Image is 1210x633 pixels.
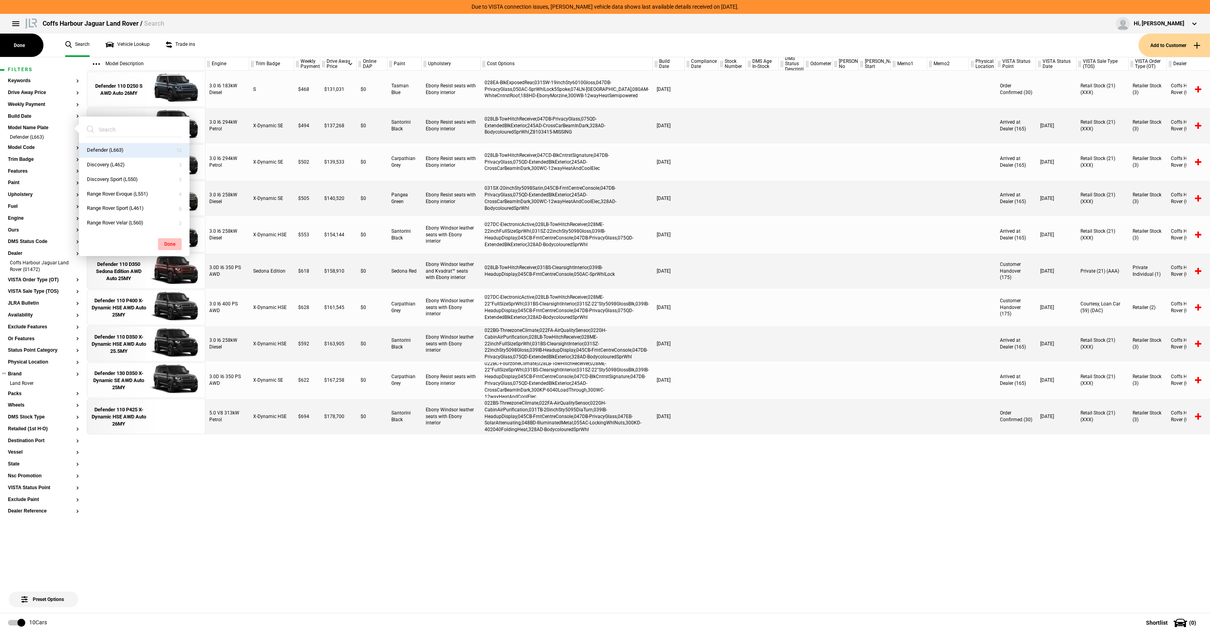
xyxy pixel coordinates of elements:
[249,399,294,434] div: X-Dynamic HSE
[1129,57,1167,71] div: VISTA Order Type (OT)
[653,399,685,434] div: [DATE]
[996,144,1036,180] div: Arrived at Dealer (165)
[8,371,79,391] section: BrandLand Rover
[8,228,79,239] section: Ours
[8,348,79,360] section: Status Point Category
[91,326,146,362] a: Defender 110 D350 X-Dynamic HSE AWD Auto 25.5MY
[653,362,685,398] div: [DATE]
[1077,72,1129,107] div: Retail Stock (21) (XXX)
[205,108,249,143] div: 3.0 I6 294kW Petrol
[422,290,481,325] div: Ebony Windsor leather seats with Ebony interior
[65,34,90,57] a: Search
[653,253,685,289] div: [DATE]
[779,57,804,71] div: DMS Status Description
[685,57,718,71] div: Compliance Date
[653,72,685,107] div: [DATE]
[8,239,79,251] section: DMS Status Code
[8,169,79,174] button: Features
[1077,290,1129,325] div: Courtesy, Loan Car (59) (DAC)
[205,181,249,216] div: 3.0 I6 258kW Diesel
[8,67,79,72] h1: Filters
[294,181,320,216] div: $505
[91,72,146,107] a: Defender 110 D250 S AWD Auto 26MY
[294,72,320,107] div: $468
[1036,399,1077,434] div: [DATE]
[146,108,201,144] img: 18103415_thumb.jpeg
[8,204,79,216] section: Fuel
[8,438,79,450] section: Destination Port
[91,399,146,435] a: Defender 110 P425 X-Dynamic HSE AWD Auto 26MY
[481,290,653,325] div: 027DC-ElectronicActive,028LB-TowHitchReceiver,028ME-22"FullSizeSprWhl,031BS-ClearsightInterior,03...
[8,277,79,289] section: VISTA Order Type (OT)
[996,290,1036,325] div: Customer Handover (175)
[996,57,1036,71] div: VISTA Status Point
[8,473,79,479] button: Nsc Promotion
[91,108,146,144] a: Defender 110 P400 X-Dynamic SE AWD Auto 25.5MY
[996,72,1036,107] div: Order Confirmed (30)
[718,57,746,71] div: Stock Number
[8,239,79,245] button: DMS Status Code
[8,426,79,438] section: Retailed (1st H-O)
[8,497,79,509] section: Exclude Paint
[832,57,858,71] div: [PERSON_NAME] No
[422,217,481,252] div: Ebony Windsor leather seats with Ebony interior
[8,348,79,353] button: Status Point Category
[91,290,146,326] a: Defender 110 P400 X-Dynamic HSE AWD Auto 25MY
[91,261,146,283] div: Defender 110 D350 Sedona Edition AWD Auto 25MY
[1036,217,1077,252] div: [DATE]
[8,114,79,119] button: Build Date
[1129,217,1167,252] div: Retailer Stock (3)
[387,399,422,434] div: Santorini Black
[8,102,79,107] button: Weekly Payment
[23,587,64,602] span: Preset Options
[91,363,146,398] a: Defender 130 D350 X-Dynamic SE AWD Auto 25MY
[1077,57,1128,71] div: VISTA Sale Type (TOS)
[249,72,294,107] div: S
[357,72,387,107] div: $0
[8,145,79,157] section: Model Code
[205,326,249,362] div: 3.0 I6 258kW Diesel
[1036,326,1077,362] div: [DATE]
[653,290,685,325] div: [DATE]
[8,360,79,371] section: Physical Location
[996,108,1036,143] div: Arrived at Dealer (165)
[320,217,357,252] div: $154,144
[105,34,150,57] a: Vehicle Lookup
[8,192,79,198] button: Upholstery
[146,290,201,326] img: 18009976_thumb.jpeg
[79,143,190,158] button: Defender (L663)
[8,90,79,96] button: Drive Away Price
[8,414,79,426] section: DMS Stock Type
[357,181,387,216] div: $0
[8,134,79,142] li: Defender (L663)
[146,399,201,435] img: png;base64,iVBORw0KGgoAAAANSUhEUgAAAAEAAAABCAQAAAC1HAwCAAAAC0lEQVR42mNkYAAAAAYAAjCB0C8AAAAASUVORK...
[8,216,79,221] button: Engine
[1129,253,1167,289] div: Private Individual (1)
[205,57,249,71] div: Engine
[249,144,294,180] div: X-Dynamic SE
[422,362,481,398] div: Ebony Resist seats with Ebony interior
[8,313,79,318] button: Availability
[1146,620,1168,625] span: Shortlist
[996,362,1036,398] div: Arrived at Dealer (165)
[1077,144,1129,180] div: Retail Stock (21) (XXX)
[8,192,79,204] section: Upholstery
[357,253,387,289] div: $0
[8,125,79,131] button: Model Name Plate
[165,34,195,57] a: Trade ins
[357,57,387,71] div: Online DAP
[1129,181,1167,216] div: Retailer Stock (3)
[996,217,1036,252] div: Arrived at Dealer (165)
[387,326,422,362] div: Santorini Black
[8,301,79,306] button: JLRA Bulletin
[249,217,294,252] div: X-Dynamic HSE
[1077,399,1129,434] div: Retail Stock (21) (XXX)
[1129,399,1167,434] div: Retailer Stock (3)
[91,370,146,392] div: Defender 130 D350 X-Dynamic SE AWD Auto 25MY
[653,181,685,216] div: [DATE]
[294,217,320,252] div: $553
[144,20,164,27] span: Search
[387,290,422,325] div: Carpathian Grey
[158,238,182,250] button: Done
[91,115,146,137] div: Defender 110 P400 X-Dynamic SE AWD Auto 25.5MY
